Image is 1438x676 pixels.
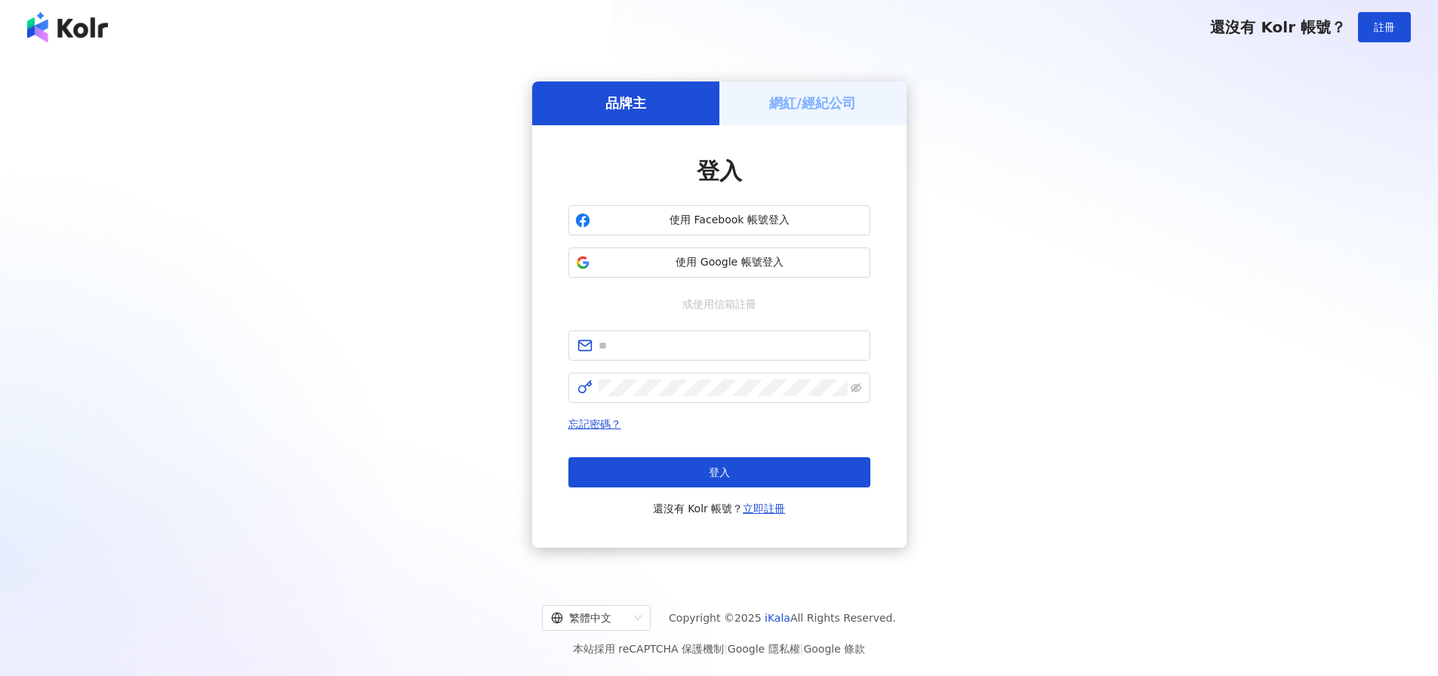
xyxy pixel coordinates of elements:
[653,499,786,518] span: 還沒有 Kolr 帳號？
[728,643,800,655] a: Google 隱私權
[765,612,790,624] a: iKala
[27,12,108,42] img: logo
[568,457,870,487] button: 登入
[1358,12,1411,42] button: 註冊
[596,213,864,228] span: 使用 Facebook 帳號登入
[551,606,628,630] div: 繁體中文
[769,94,856,112] h5: 網紅/經紀公司
[605,94,646,112] h5: 品牌主
[669,609,896,627] span: Copyright © 2025 All Rights Reserved.
[573,640,865,658] span: 本站採用 reCAPTCHA 保護機制
[709,466,730,478] span: 登入
[596,255,864,270] span: 使用 Google 帳號登入
[1374,21,1395,33] span: 註冊
[851,383,861,393] span: eye-invisible
[724,643,728,655] span: |
[1210,18,1346,36] span: 還沒有 Kolr 帳號？
[568,247,870,278] button: 使用 Google 帳號登入
[743,502,785,515] a: 立即註冊
[800,643,804,655] span: |
[697,158,742,184] span: 登入
[568,418,621,430] a: 忘記密碼？
[672,296,767,312] span: 或使用信箱註冊
[568,205,870,235] button: 使用 Facebook 帳號登入
[803,643,865,655] a: Google 條款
